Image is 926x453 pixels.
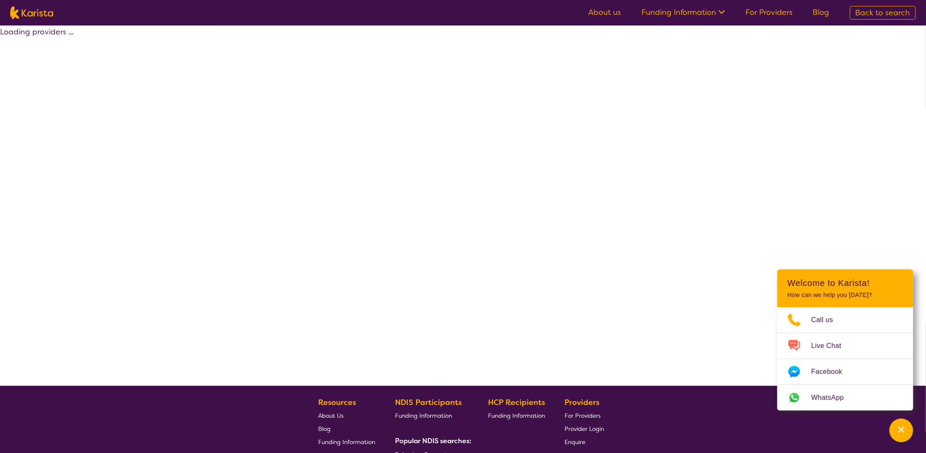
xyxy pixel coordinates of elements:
[777,307,913,411] ul: Choose channel
[811,365,853,378] span: Facebook
[641,7,725,17] a: Funding Information
[10,6,53,19] img: Karista logo
[395,412,452,419] span: Funding Information
[565,438,586,446] span: Enquire
[850,6,916,20] a: Back to search
[813,7,830,17] a: Blog
[565,397,600,408] b: Providers
[565,422,604,435] a: Provider Login
[588,7,621,17] a: About us
[811,314,844,326] span: Call us
[318,422,375,435] a: Blog
[488,409,545,422] a: Funding Information
[318,435,375,448] a: Funding Information
[318,397,356,408] b: Resources
[318,412,344,419] span: About Us
[488,397,545,408] b: HCP Recipients
[565,409,604,422] a: For Providers
[395,409,468,422] a: Funding Information
[745,7,793,17] a: For Providers
[788,292,903,299] p: How can we help you [DATE]?
[565,435,604,448] a: Enquire
[788,278,903,288] h2: Welcome to Karista!
[395,397,462,408] b: NDIS Participants
[565,425,604,433] span: Provider Login
[318,425,330,433] span: Blog
[565,412,601,419] span: For Providers
[395,436,471,445] b: Popular NDIS searches:
[318,438,375,446] span: Funding Information
[488,412,545,419] span: Funding Information
[811,340,852,352] span: Live Chat
[318,409,375,422] a: About Us
[889,419,913,442] button: Channel Menu
[855,8,910,18] span: Back to search
[811,391,854,404] span: WhatsApp
[777,269,913,411] div: Channel Menu
[777,385,913,411] a: Web link opens in a new tab.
